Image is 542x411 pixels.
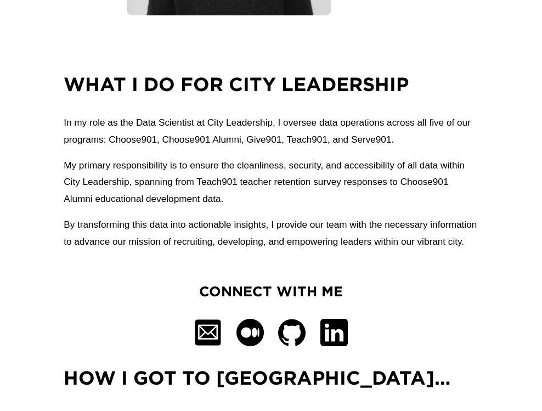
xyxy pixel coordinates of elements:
h2: How I got to [GEOGRAPHIC_DATA]… [64,365,478,390]
h2: What I do for city Leadership [64,71,478,97]
p: By transforming this data into actionable insights, I provide our team with the necessary informa... [64,216,478,250]
h3: CONNECT WITH ME [169,281,373,301]
p: My primary responsibility is to ensure the cleanliness, security, and accessibility of all data w... [64,157,478,208]
p: In my role as the Data Scientist at City Leadership, I oversee data operations across all five of... [64,114,478,148]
